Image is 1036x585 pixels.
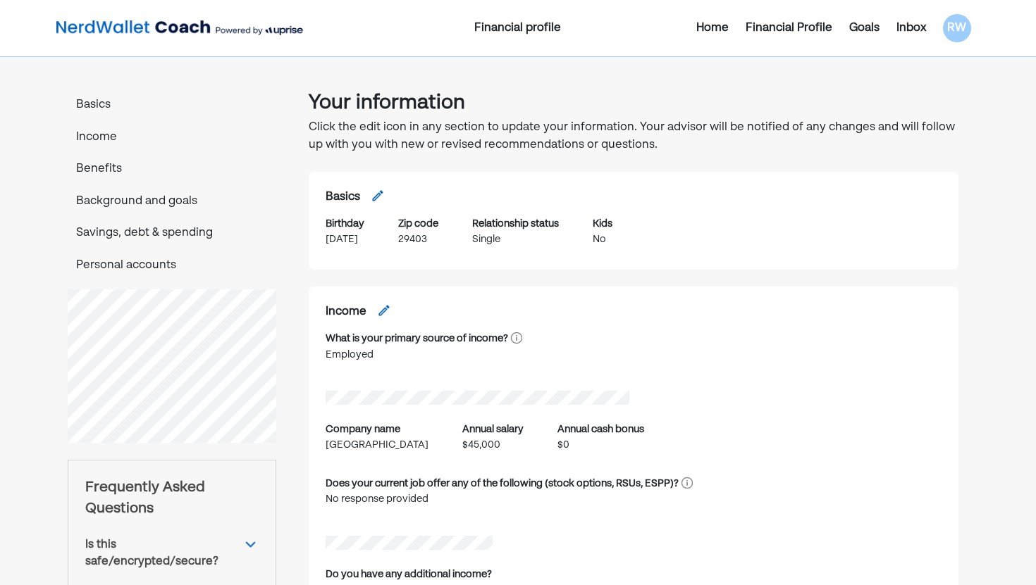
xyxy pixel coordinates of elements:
div: Do you have any additional income? [326,567,492,582]
div: Company name [326,422,400,437]
p: Basics [68,96,276,115]
div: $45,000 [462,437,524,453]
div: [DATE] [326,232,364,247]
div: Employed [326,347,522,363]
div: Annual salary [462,422,524,437]
p: Benefits [68,161,276,179]
div: [GEOGRAPHIC_DATA] [326,437,428,453]
div: Zip code [398,216,438,232]
div: $0 [557,437,644,453]
div: Goals [849,20,880,37]
p: Click the edit icon in any section to update your information. Your advisor will be notified of a... [309,119,959,155]
div: 29403 [398,232,438,247]
p: Personal accounts [68,257,276,275]
h1: Your information [309,87,959,119]
p: Background and goals [68,193,276,211]
div: Financial profile [366,20,670,37]
div: RW [943,14,971,42]
p: Income [68,129,276,147]
div: Relationship status [472,216,559,232]
div: Birthday [326,216,364,232]
div: Single [472,232,559,247]
div: Is this safe/encrypted/secure? [85,536,242,570]
div: No [593,232,612,247]
div: Kids [593,216,612,232]
div: Annual cash bonus [557,422,644,437]
p: Savings, debt & spending [68,225,276,243]
div: Frequently Asked Questions [85,477,259,520]
div: Home [696,20,729,37]
div: No response provided [326,491,608,507]
div: Financial Profile [746,20,832,37]
div: What is your primary source of income? [326,331,508,346]
div: Inbox [896,20,926,37]
div: Does your current job offer any of the following (stock options, RSUs, ESPP)? [326,476,679,491]
h2: Basics [326,189,360,207]
h2: Income [326,303,366,322]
